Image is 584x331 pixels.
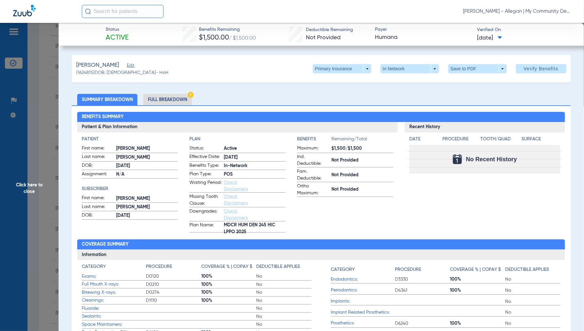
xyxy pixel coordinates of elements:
h4: Deductible Applies [257,263,300,270]
span: D6240 [395,320,450,327]
h2: Coverage Summary [77,239,565,250]
h4: Surface [522,136,560,143]
h2: Benefits Summary [77,112,565,122]
span: D4341 [395,287,450,294]
app-breakdown-title: Deductible Applies [505,263,561,275]
span: 100% [450,276,505,283]
span: Waiting Period: [189,179,221,192]
span: Space Maintainers: [82,321,146,328]
span: [DATE] [116,212,178,219]
span: Prosthetics: [331,320,395,327]
span: Periodontics: [331,287,395,294]
span: POS [224,171,286,178]
span: No [257,297,312,304]
a: Check Disclaimers [224,180,248,191]
span: [PERSON_NAME] [116,195,178,202]
span: Plan Name: [189,222,221,232]
span: Fam. Deductible: [297,168,329,182]
span: [PERSON_NAME] [116,145,178,152]
span: N/A [116,171,178,178]
span: 100% [450,320,505,327]
h4: Procedure [442,136,478,143]
span: No [257,321,312,328]
span: Downgrades: [189,208,221,221]
span: Not Provided [331,186,393,193]
span: Plan Type: [189,171,221,179]
span: Last name: [82,203,114,211]
img: Hazard [188,92,194,98]
h3: Information [77,250,565,260]
span: In-Network [224,163,286,169]
span: Last name: [82,153,114,161]
span: DOB: [82,162,114,170]
li: Summary Breakdown [77,94,137,105]
span: [DATE] [224,154,286,161]
a: Check Disclaimers [224,209,248,220]
span: Endodontics: [331,276,395,283]
span: Implant Related Prosthetics: [331,309,395,316]
button: Verify Benefits [516,64,566,73]
span: / $1,500.00 [229,36,256,41]
h3: Recent History [405,122,565,132]
app-breakdown-title: Procedure [395,263,450,275]
span: MDCR HUM DEN 245 HIC LPPO 2025 [224,225,286,232]
span: [PERSON_NAME] [116,204,178,211]
span: Active [106,33,129,43]
button: Primary Insurance [313,64,371,73]
span: Implants: [331,298,395,305]
span: Assignment: [82,171,114,179]
span: Exams: [82,273,146,280]
span: 100% [201,297,257,304]
span: Active [224,145,286,152]
app-breakdown-title: Deductible Applies [257,263,312,272]
span: Cleanings: [82,297,146,304]
span: No [257,281,312,288]
span: D0274 [146,289,201,296]
img: Calendar [453,154,462,164]
h4: Subscriber [82,185,178,192]
h4: Procedure [395,266,421,273]
span: Missing Tooth Clause: [189,193,221,207]
h4: Tooth/Quad [480,136,519,143]
span: No Recent History [466,156,517,163]
app-breakdown-title: Coverage % | Copay $ [450,263,505,275]
span: Not Provided [331,157,393,164]
span: Humana [375,33,471,42]
span: No [257,305,312,312]
h4: Patient [82,136,178,143]
span: 100% [450,287,505,294]
span: [PERSON_NAME] - Allegan | My Community Dental Centers [463,8,571,15]
span: Deductible Remaining [306,26,353,33]
span: Ind. Deductible: [297,153,329,167]
span: Bitewing X-rays: [82,289,146,296]
span: No [505,320,561,327]
iframe: Chat Widget [551,300,584,331]
span: $1,500/$1,500 [331,145,393,152]
span: Remaining/Total [331,136,393,145]
span: First name: [82,195,114,202]
span: (1624815) DOB: [DEMOGRAPHIC_DATA] - HoH [76,69,168,76]
span: Effective Date: [189,153,221,161]
app-breakdown-title: Date [409,136,437,145]
span: 100% [201,281,257,288]
img: Zuub Logo [13,5,36,16]
app-breakdown-title: Procedure [442,136,478,145]
h4: Coverage % | Copay $ [450,266,501,273]
h4: Plan [189,136,286,143]
h3: Patient & Plan Information [77,122,398,132]
app-breakdown-title: Coverage % | Copay $ [201,263,257,272]
span: Verified On [477,26,573,33]
h4: Deductible Applies [505,266,549,273]
span: First name: [82,145,114,153]
span: [PERSON_NAME] [76,61,119,69]
span: No [505,309,561,316]
span: D3330 [395,276,450,283]
span: Verify Benefits [524,66,558,71]
app-breakdown-title: Procedure [146,263,201,272]
a: Check Disclaimers [224,194,248,205]
app-breakdown-title: Category [331,263,395,275]
span: D0210 [146,281,201,288]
